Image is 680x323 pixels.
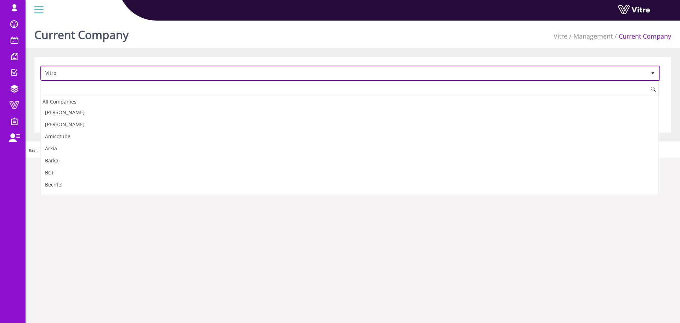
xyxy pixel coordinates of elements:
li: Bechtel [41,179,658,191]
span: Hash 'fd46216' Date '[DATE] 15:20:00 +0000' Branch 'Production' [29,149,163,152]
li: BOI [41,191,658,203]
li: BCT [41,167,658,179]
li: [PERSON_NAME] [41,118,658,130]
li: Arkia [41,143,658,155]
li: Amicotube [41,130,658,143]
li: Management [567,32,613,41]
li: Barkai [41,155,658,167]
span: Vitre [41,67,646,79]
a: Vitre [554,32,567,40]
li: [PERSON_NAME] [41,106,658,118]
div: All Companies [41,97,658,106]
h1: Current Company [34,18,129,48]
span: select [646,67,659,80]
li: Current Company [613,32,671,41]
